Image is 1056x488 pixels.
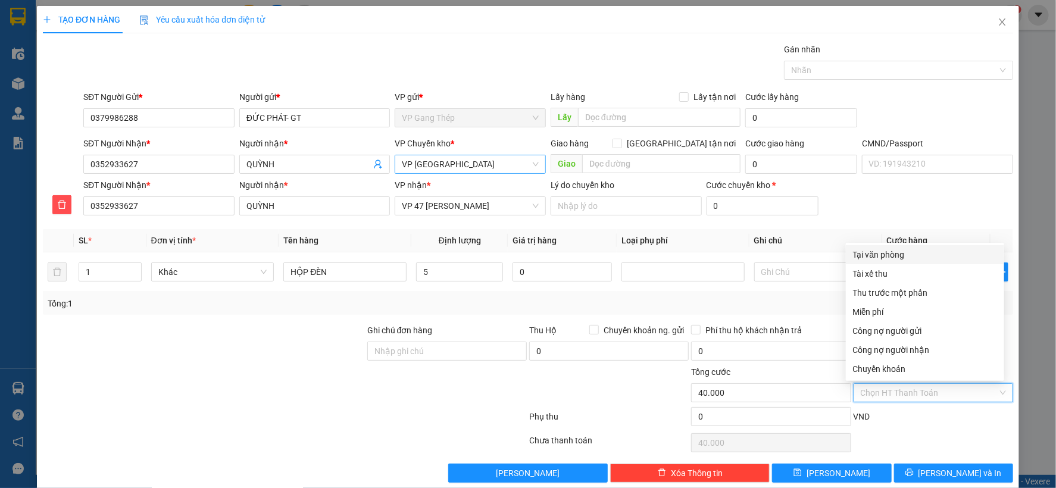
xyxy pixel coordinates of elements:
div: Cước chuyển kho [707,179,818,192]
span: [PERSON_NAME] và In [918,467,1002,480]
div: Miễn phí [853,305,997,318]
span: Giao [551,154,582,173]
input: Lý do chuyển kho [551,196,702,215]
span: save [793,468,802,478]
span: Đơn vị tính [151,236,196,245]
span: plus [43,15,51,24]
span: [PERSON_NAME] [496,467,560,480]
label: Lý do chuyển kho [551,180,614,190]
label: Gán nhãn [784,45,820,54]
span: VP Gang Thép [402,109,539,127]
span: Định lượng [439,236,481,245]
span: TẠO ĐƠN HÀNG [43,15,120,24]
div: Phụ thu [528,410,690,431]
li: 271 - [PERSON_NAME] - [GEOGRAPHIC_DATA] - [GEOGRAPHIC_DATA] [111,29,498,44]
span: delete [53,200,71,209]
b: GỬI : VP Gang Thép [15,81,160,101]
button: deleteXóa Thông tin [610,464,770,483]
input: Ghi Chú [754,262,877,281]
div: Công nợ người nhận [853,343,997,356]
span: VP Yên Bình [402,155,539,173]
img: icon [139,15,149,25]
span: Lấy tận nơi [689,90,741,104]
button: printer[PERSON_NAME] và In [894,464,1013,483]
div: Chưa thanh toán [528,434,690,455]
span: SL [79,236,88,245]
button: [PERSON_NAME] [448,464,608,483]
input: Ghi chú đơn hàng [367,342,527,361]
div: Công nợ người gửi [853,324,997,337]
span: Khác [158,263,267,281]
div: Tài xế thu [853,267,997,280]
input: Cước giao hàng [745,155,857,174]
button: delete [52,195,71,214]
div: SĐT Người Nhận [83,137,235,150]
span: Phí thu hộ khách nhận trả [701,324,807,337]
th: Loại phụ phí [617,229,749,252]
span: user-add [373,159,383,169]
div: SĐT Người Nhận [83,179,235,192]
span: printer [905,468,914,478]
div: Tại văn phòng [853,248,997,261]
span: VND [854,412,870,421]
span: [GEOGRAPHIC_DATA] tận nơi [622,137,741,150]
input: 0 [513,262,611,281]
span: Xóa Thông tin [671,467,723,480]
div: Người nhận [239,179,390,192]
button: delete [48,262,67,281]
div: Tổng: 1 [48,297,408,310]
span: VP Chuyển kho [395,139,451,148]
div: CMND/Passport [862,137,1013,150]
input: SĐT người nhận [83,196,235,215]
label: Cước lấy hàng [745,92,799,102]
span: Lấy hàng [551,92,585,102]
span: Lấy [551,108,578,127]
span: VP 47 Trần Khát Chân [402,197,539,215]
div: Người gửi [239,90,390,104]
div: VP gửi [395,90,546,104]
span: Chuyển khoản ng. gửi [599,324,689,337]
label: Cước giao hàng [745,139,804,148]
span: Tổng cước [691,367,730,377]
span: Tên hàng [283,236,318,245]
input: Tên người nhận [239,196,390,215]
button: Close [986,6,1019,39]
div: Thu trước một phần [853,286,997,299]
img: logo.jpg [15,15,104,74]
button: save[PERSON_NAME] [772,464,891,483]
span: Cước hàng [887,236,928,245]
span: Giá trị hàng [513,236,557,245]
span: VP nhận [395,180,427,190]
div: Chuyển khoản [853,362,997,376]
input: Dọc đường [582,154,741,173]
div: Người nhận [239,137,390,150]
label: Ghi chú đơn hàng [367,326,433,335]
th: Ghi chú [749,229,882,252]
span: [PERSON_NAME] [807,467,870,480]
span: delete [658,468,666,478]
span: Yêu cầu xuất hóa đơn điện tử [139,15,265,24]
input: VD: Bàn, Ghế [283,262,407,281]
input: Dọc đường [578,108,741,127]
span: Giao hàng [551,139,589,148]
input: Cước lấy hàng [745,108,857,127]
div: SĐT Người Gửi [83,90,235,104]
span: close [998,17,1007,27]
span: Thu Hộ [529,326,557,335]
